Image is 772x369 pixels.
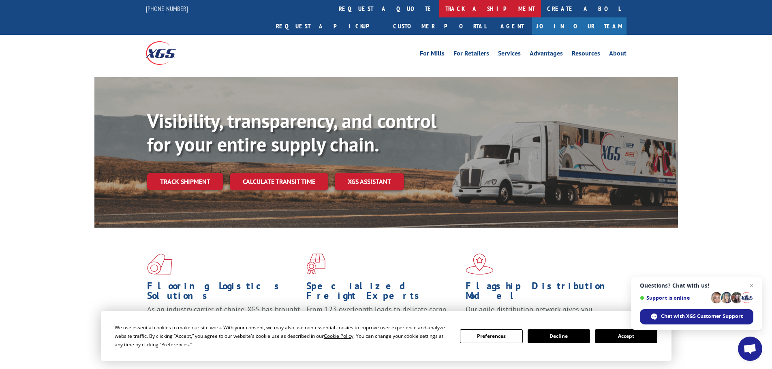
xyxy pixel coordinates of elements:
div: Open chat [738,337,762,361]
span: Questions? Chat with us! [640,282,753,289]
button: Preferences [460,329,522,343]
button: Decline [528,329,590,343]
span: Our agile distribution network gives you nationwide inventory management on demand. [466,305,615,324]
a: Customer Portal [387,17,492,35]
a: Join Our Team [532,17,627,35]
a: XGS ASSISTANT [335,173,404,190]
div: Cookie Consent Prompt [101,311,671,361]
a: Track shipment [147,173,223,190]
span: As an industry carrier of choice, XGS has brought innovation and dedication to flooring logistics... [147,305,300,333]
a: Advantages [530,50,563,59]
h1: Flagship Distribution Model [466,281,619,305]
div: Chat with XGS Customer Support [640,309,753,324]
a: Resources [572,50,600,59]
img: xgs-icon-focused-on-flooring-red [306,254,325,275]
div: We use essential cookies to make our site work. With your consent, we may also use non-essential ... [115,323,450,349]
img: xgs-icon-flagship-distribution-model-red [466,254,494,275]
span: Cookie Policy [324,333,353,339]
a: For Retailers [453,50,489,59]
b: Visibility, transparency, and control for your entire supply chain. [147,108,436,157]
a: Calculate transit time [230,173,328,190]
a: About [609,50,627,59]
a: Request a pickup [270,17,387,35]
button: Accept [595,329,657,343]
h1: Specialized Freight Experts [306,281,460,305]
a: Agent [492,17,532,35]
a: [PHONE_NUMBER] [146,4,188,13]
span: Preferences [161,341,189,348]
h1: Flooring Logistics Solutions [147,281,300,305]
a: For Mills [420,50,445,59]
p: From 123 overlength loads to delicate cargo, our experienced staff knows the best way to move you... [306,305,460,341]
span: Close chat [746,281,756,290]
a: Services [498,50,521,59]
span: Chat with XGS Customer Support [661,313,743,320]
span: Support is online [640,295,708,301]
img: xgs-icon-total-supply-chain-intelligence-red [147,254,172,275]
